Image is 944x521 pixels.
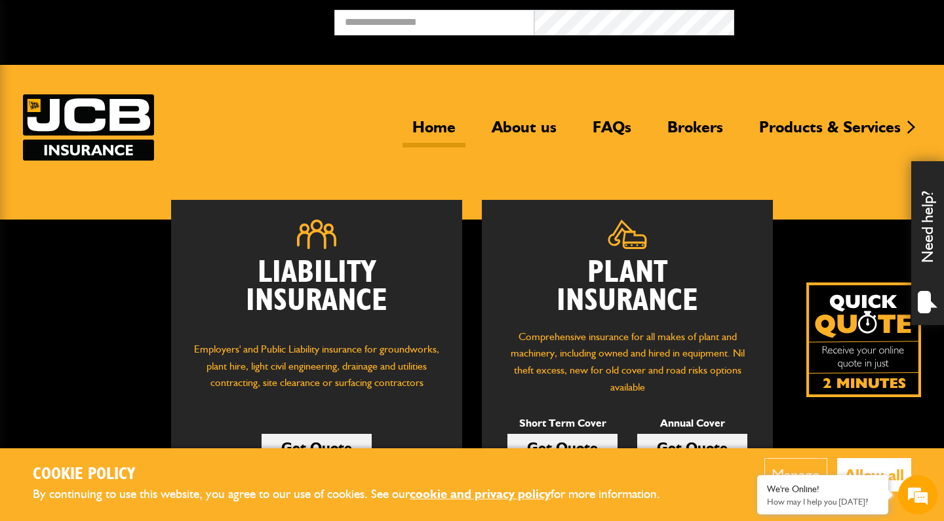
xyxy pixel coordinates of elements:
a: cookie and privacy policy [410,486,551,501]
a: Products & Services [749,117,911,147]
a: Get Quote [637,434,747,461]
div: Need help? [911,161,944,325]
p: Employers' and Public Liability insurance for groundworks, plant hire, light civil engineering, d... [191,341,442,404]
div: We're Online! [767,484,878,495]
h2: Cookie Policy [33,465,682,485]
p: Annual Cover [637,415,747,432]
a: Get Quote [262,434,372,461]
button: Allow all [837,458,911,492]
p: By continuing to use this website, you agree to our use of cookies. See our for more information. [33,484,682,505]
a: Brokers [658,117,733,147]
img: JCB Insurance Services logo [23,94,154,161]
a: Home [403,117,465,147]
img: Quick Quote [806,282,921,397]
a: Get your insurance quote isn just 2-minutes [806,282,921,397]
p: Short Term Cover [507,415,618,432]
a: Get Quote [507,434,618,461]
a: About us [482,117,566,147]
button: Broker Login [734,10,934,30]
h2: Liability Insurance [191,259,442,328]
button: Manage [764,458,827,492]
p: Comprehensive insurance for all makes of plant and machinery, including owned and hired in equipm... [501,328,753,395]
a: FAQs [583,117,641,147]
h2: Plant Insurance [501,259,753,315]
p: How may I help you today? [767,497,878,507]
a: JCB Insurance Services [23,94,154,161]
